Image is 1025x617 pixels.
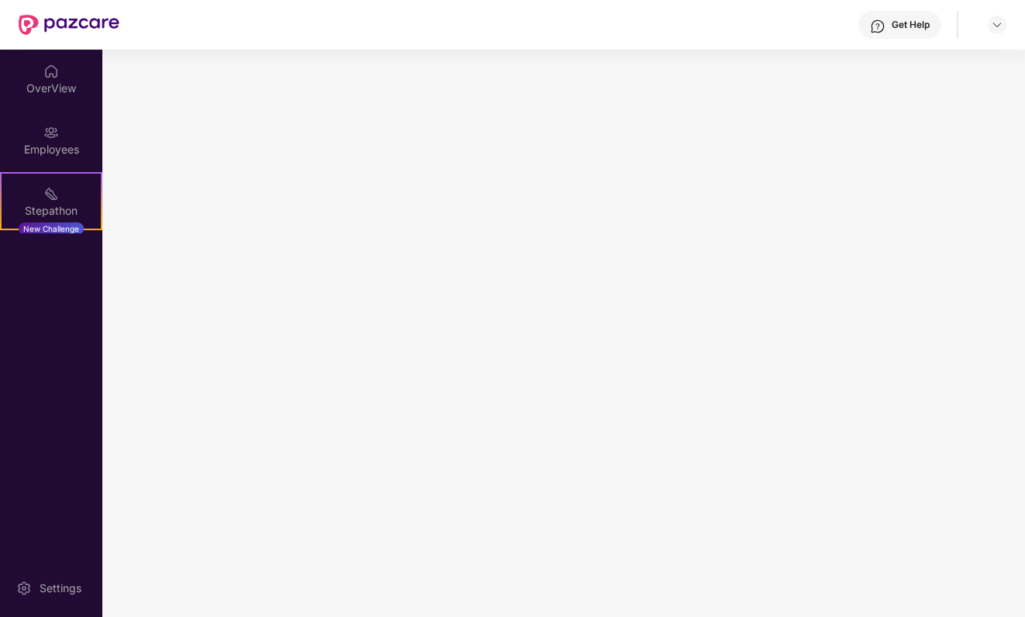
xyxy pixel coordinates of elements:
[43,186,59,202] img: svg+xml;base64,PHN2ZyB4bWxucz0iaHR0cDovL3d3dy53My5vcmcvMjAwMC9zdmciIHdpZHRoPSIyMSIgaGVpZ2h0PSIyMC...
[43,125,59,140] img: svg+xml;base64,PHN2ZyBpZD0iRW1wbG95ZWVzIiB4bWxucz0iaHR0cDovL3d3dy53My5vcmcvMjAwMC9zdmciIHdpZHRoPS...
[892,19,930,31] div: Get Help
[16,581,32,596] img: svg+xml;base64,PHN2ZyBpZD0iU2V0dGluZy0yMHgyMCIgeG1sbnM9Imh0dHA6Ly93d3cudzMub3JnLzIwMDAvc3ZnIiB3aW...
[870,19,885,34] img: svg+xml;base64,PHN2ZyBpZD0iSGVscC0zMngzMiIgeG1sbnM9Imh0dHA6Ly93d3cudzMub3JnLzIwMDAvc3ZnIiB3aWR0aD...
[43,64,59,79] img: svg+xml;base64,PHN2ZyBpZD0iSG9tZSIgeG1sbnM9Imh0dHA6Ly93d3cudzMub3JnLzIwMDAvc3ZnIiB3aWR0aD0iMjAiIG...
[35,581,86,596] div: Settings
[19,15,119,35] img: New Pazcare Logo
[991,19,1003,31] img: svg+xml;base64,PHN2ZyBpZD0iRHJvcGRvd24tMzJ4MzIiIHhtbG5zPSJodHRwOi8vd3d3LnczLm9yZy8yMDAwL3N2ZyIgd2...
[2,203,101,219] div: Stepathon
[19,222,84,235] div: New Challenge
